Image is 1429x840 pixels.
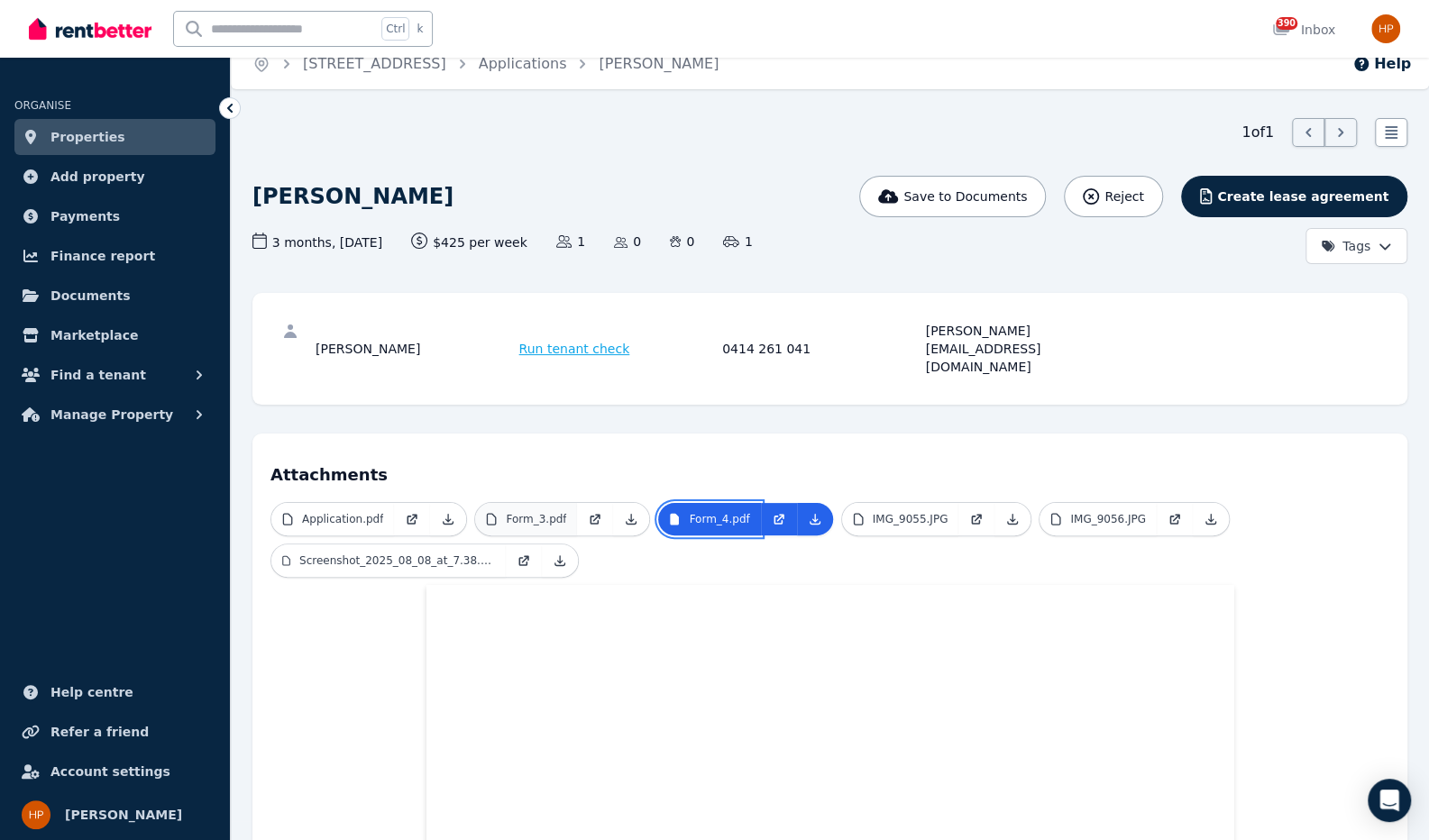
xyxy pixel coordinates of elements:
[1217,187,1388,205] span: Create lease agreement
[14,317,215,353] a: Marketplace
[842,503,959,535] a: IMG_9055.JPG
[599,55,719,72] a: [PERSON_NAME]
[302,512,383,526] p: Application.pdf
[1070,512,1146,526] p: IMG_9056.JPG
[1181,176,1407,217] button: Create lease agreement
[797,503,833,535] a: Download Attachment
[506,544,542,577] a: Open in new Tab
[689,512,749,526] p: Form_4.pdf
[1368,779,1411,822] div: Open Intercom Messenger
[29,15,151,42] img: RentBetter
[556,233,585,251] span: 1
[50,681,133,703] span: Help centre
[761,503,797,535] a: Open in new Tab
[252,182,453,211] h1: [PERSON_NAME]
[1241,122,1274,143] span: 1 of 1
[14,278,215,314] a: Documents
[1352,53,1411,75] button: Help
[613,503,649,535] a: Download Attachment
[271,544,506,577] a: Screenshot_2025_08_08_at_7.38.20 pm.jpeg
[519,340,630,358] span: Run tenant check
[50,285,131,306] span: Documents
[506,512,566,526] p: Form_3.pdf
[14,238,215,274] a: Finance report
[14,714,215,750] a: Refer a friend
[994,503,1031,535] a: Download Attachment
[1157,503,1193,535] a: Open in new Tab
[50,721,149,743] span: Refer a friend
[1276,17,1297,30] span: 390
[299,553,495,568] p: Screenshot_2025_08_08_at_7.38.20 pm.jpeg
[926,322,1124,376] div: [PERSON_NAME][EMAIL_ADDRESS][DOMAIN_NAME]
[50,761,170,782] span: Account settings
[658,503,760,535] a: Form_4.pdf
[873,512,948,526] p: IMG_9055.JPG
[14,397,215,433] button: Manage Property
[614,233,641,251] span: 0
[50,166,145,187] span: Add property
[381,17,409,41] span: Ctrl
[14,119,215,155] a: Properties
[50,245,155,267] span: Finance report
[670,233,694,251] span: 0
[1193,503,1229,535] a: Download Attachment
[252,233,382,251] span: 3 months , [DATE]
[50,205,120,227] span: Payments
[303,55,446,72] a: [STREET_ADDRESS]
[903,187,1027,205] span: Save to Documents
[1305,228,1407,264] button: Tags
[1272,21,1335,39] div: Inbox
[1321,237,1370,255] span: Tags
[14,198,215,234] a: Payments
[14,99,71,112] span: ORGANISE
[411,233,527,251] span: $425 per week
[1104,187,1143,205] span: Reject
[394,503,430,535] a: Open in new Tab
[723,233,752,251] span: 1
[958,503,994,535] a: Open in new Tab
[231,39,740,89] nav: Breadcrumb
[859,176,1047,217] button: Save to Documents
[479,55,567,72] a: Applications
[271,503,394,535] a: Application.pdf
[475,503,577,535] a: Form_3.pdf
[270,452,1389,488] h4: Attachments
[65,804,182,826] span: [PERSON_NAME]
[1064,176,1162,217] button: Reject
[14,357,215,393] button: Find a tenant
[577,503,613,535] a: Open in new Tab
[1040,503,1157,535] a: IMG_9056.JPG
[50,364,146,386] span: Find a tenant
[14,753,215,790] a: Account settings
[1371,14,1400,43] img: Heidi P
[722,322,921,376] div: 0414 261 041
[316,322,514,376] div: [PERSON_NAME]
[50,126,125,148] span: Properties
[417,22,423,36] span: k
[22,800,50,829] img: Heidi P
[430,503,466,535] a: Download Attachment
[50,404,173,425] span: Manage Property
[50,324,138,346] span: Marketplace
[14,674,215,710] a: Help centre
[542,544,578,577] a: Download Attachment
[14,159,215,195] a: Add property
